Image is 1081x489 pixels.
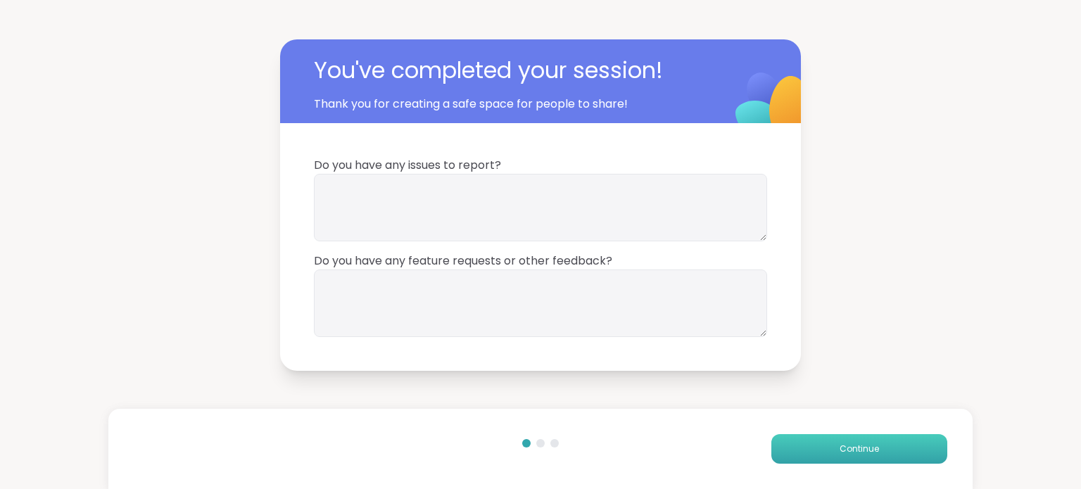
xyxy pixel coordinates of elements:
span: Do you have any feature requests or other feedback? [314,253,767,269]
button: Continue [771,434,947,464]
span: You've completed your session! [314,53,722,87]
img: ShareWell Logomark [702,36,842,176]
span: Thank you for creating a safe space for people to share! [314,96,701,113]
span: Continue [840,443,879,455]
span: Do you have any issues to report? [314,157,767,174]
